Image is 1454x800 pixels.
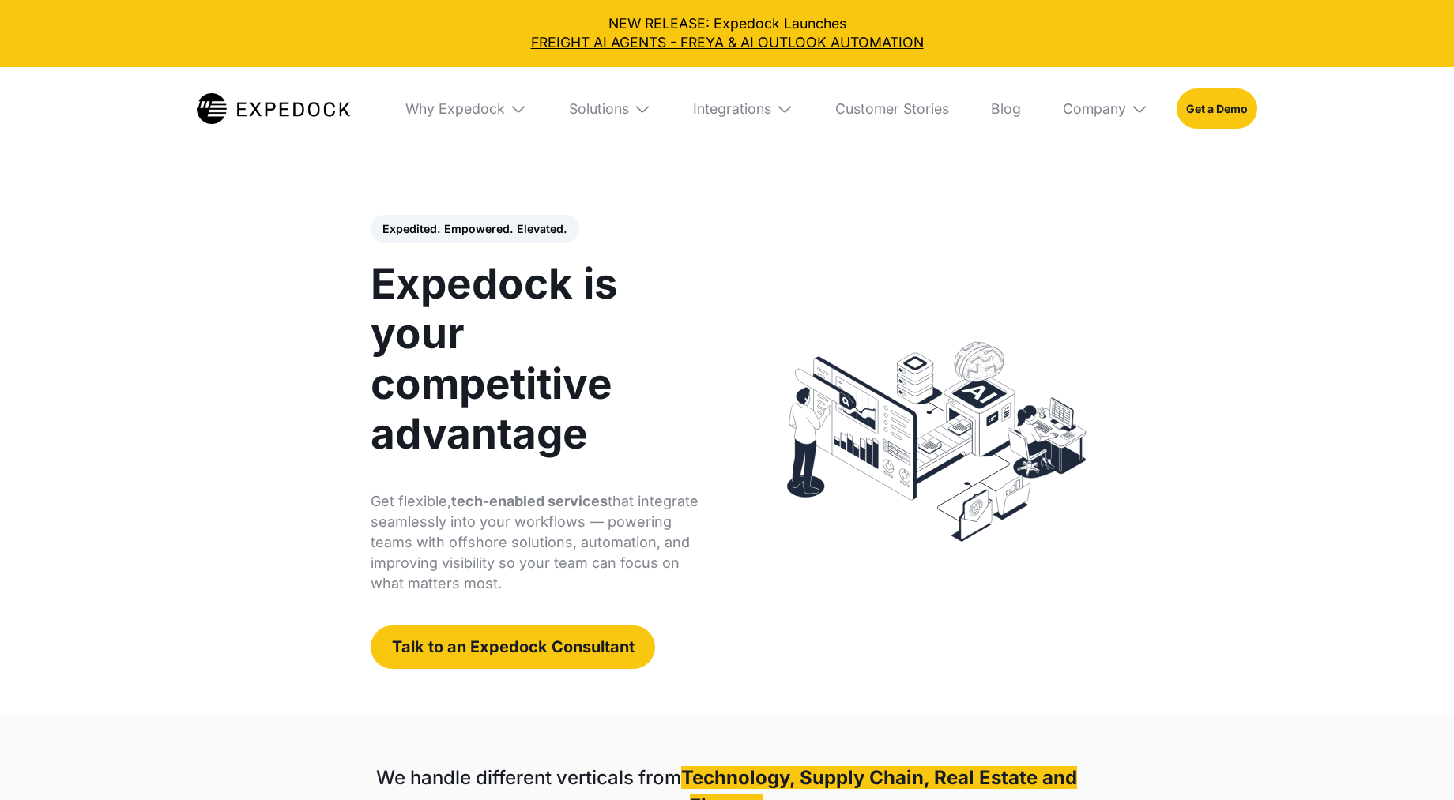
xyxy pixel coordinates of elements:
[822,67,963,151] a: Customer Stories
[371,491,714,594] p: Get flexible, that integrate seamlessly into your workflows — powering teams with offshore soluti...
[977,67,1035,151] a: Blog
[405,100,505,118] div: Why Expedock
[1063,100,1126,118] div: Company
[556,67,665,151] div: Solutions
[371,625,655,669] a: Talk to an Expedock Consultant
[1049,67,1162,151] div: Company
[371,259,714,460] h1: Expedock is your competitive advantage
[376,766,681,789] strong: We handle different verticals from
[693,100,771,118] div: Integrations
[14,14,1441,53] div: NEW RELEASE: Expedock Launches
[451,493,608,509] strong: tech-enabled services
[391,67,541,151] div: Why Expedock
[14,33,1441,53] a: FREIGHT AI AGENTS - FREYA & AI OUTLOOK AUTOMATION
[1177,88,1258,129] a: Get a Demo
[569,100,629,118] div: Solutions
[680,67,808,151] div: Integrations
